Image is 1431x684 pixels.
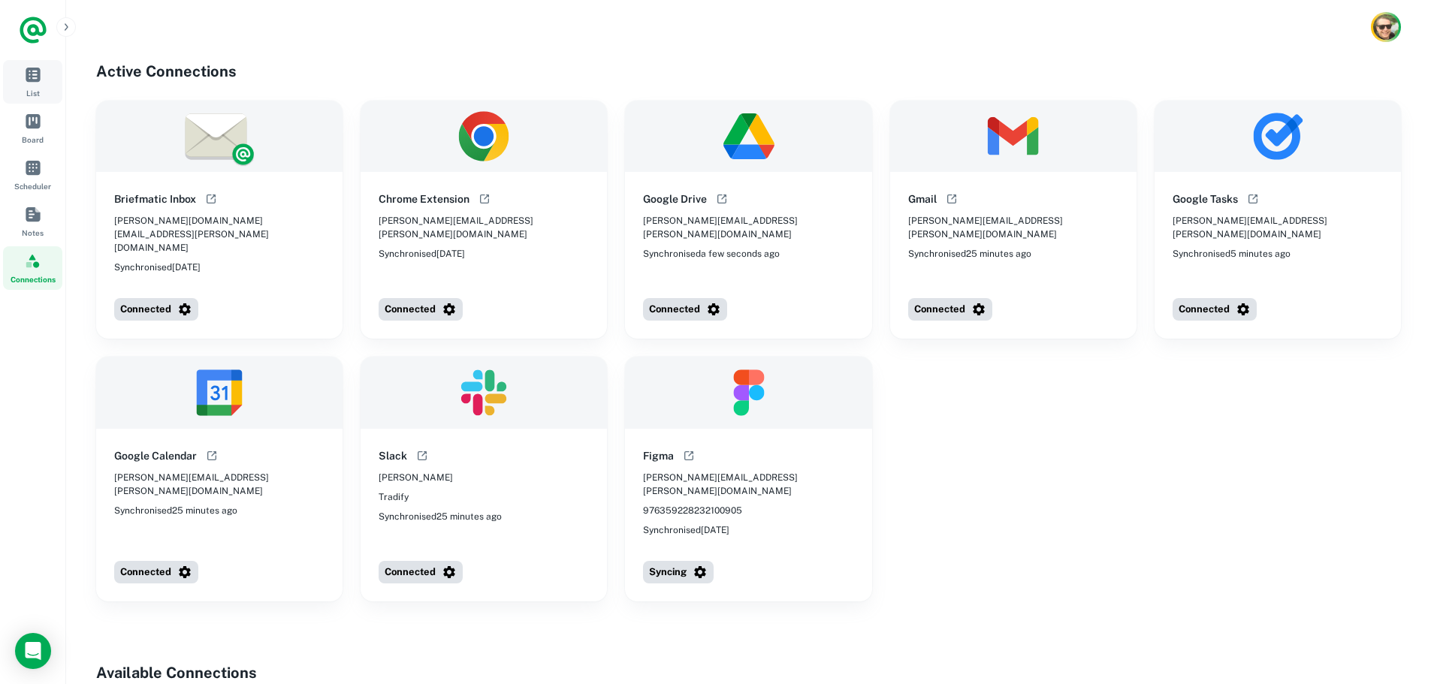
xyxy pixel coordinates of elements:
span: [PERSON_NAME][EMAIL_ADDRESS][PERSON_NAME][DOMAIN_NAME] [114,471,325,498]
a: Notes [3,200,62,243]
button: Open help documentation [475,190,494,208]
span: Synchronised [DATE] [114,261,201,274]
h4: Active Connections [96,60,1401,83]
span: 976359228232100905 [643,504,742,517]
span: Synchronised 25 minutes ago [908,247,1031,261]
img: Figma [625,357,871,428]
button: Open help documentation [202,190,220,208]
img: Chrome Extension [361,101,607,172]
a: Scheduler [3,153,62,197]
button: Open help documentation [413,447,431,465]
span: [PERSON_NAME][EMAIL_ADDRESS][PERSON_NAME][DOMAIN_NAME] [379,214,589,241]
span: List [26,87,40,99]
button: Connected [908,298,992,321]
h6: Chrome Extension [379,191,469,207]
span: [PERSON_NAME] [379,471,453,484]
button: Open help documentation [943,190,961,208]
h4: Available Connections [96,661,1401,684]
button: Connected [1173,298,1257,321]
span: Synchronised [DATE] [379,247,465,261]
span: Connections [11,273,56,285]
h6: Google Tasks [1173,191,1238,207]
h6: Google Drive [643,191,707,207]
h6: Figma [643,447,674,464]
span: Synchronised a few seconds ago [643,247,780,261]
span: Synchronised 5 minutes ago [1173,247,1291,261]
img: Google Calendar [96,357,343,428]
button: Connected [379,298,463,321]
img: Gmail [890,101,1137,172]
h6: Gmail [908,191,937,207]
img: Karl Chaffey [1373,14,1399,40]
h6: Briefmatic Inbox [114,191,196,207]
span: Notes [22,227,44,239]
img: Google Tasks [1155,101,1401,172]
button: Open help documentation [203,447,221,465]
span: [PERSON_NAME][EMAIL_ADDRESS][PERSON_NAME][DOMAIN_NAME] [1173,214,1383,241]
span: [PERSON_NAME][DOMAIN_NAME][EMAIL_ADDRESS][PERSON_NAME][DOMAIN_NAME] [114,214,325,255]
h6: Google Calendar [114,447,197,464]
span: [PERSON_NAME][EMAIL_ADDRESS][PERSON_NAME][DOMAIN_NAME] [643,471,853,498]
img: Briefmatic Inbox [96,101,343,172]
span: Synchronised 25 minutes ago [379,510,502,523]
button: Open help documentation [680,447,698,465]
img: Slack [361,357,607,428]
span: [PERSON_NAME][EMAIL_ADDRESS][PERSON_NAME][DOMAIN_NAME] [643,214,853,241]
span: Tradify [379,490,409,504]
img: Google Drive [625,101,871,172]
span: Scheduler [14,180,51,192]
button: Open help documentation [1244,190,1262,208]
span: [PERSON_NAME][EMAIL_ADDRESS][PERSON_NAME][DOMAIN_NAME] [908,214,1119,241]
button: Connected [643,298,727,321]
span: Board [22,134,44,146]
button: Connected [114,298,198,321]
a: Logo [18,15,48,45]
button: Connected [379,561,463,583]
a: Connections [3,246,62,290]
button: Account button [1371,12,1401,42]
button: Connected [114,561,198,583]
button: Open help documentation [713,190,731,208]
a: List [3,60,62,104]
button: Syncing [643,561,714,583]
a: Board [3,107,62,150]
span: Synchronised [DATE] [643,523,729,537]
div: Open Intercom Messenger [15,633,51,669]
h6: Slack [379,447,407,464]
span: Synchronised 25 minutes ago [114,504,237,517]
